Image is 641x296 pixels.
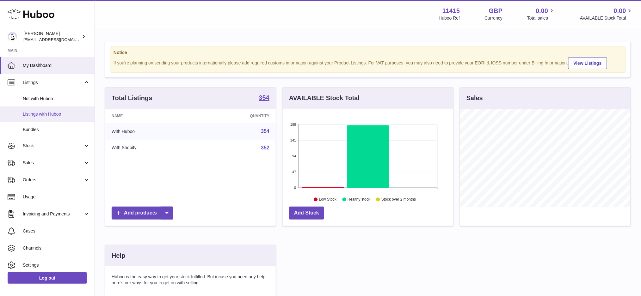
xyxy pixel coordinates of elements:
[614,7,626,15] span: 0.00
[105,123,197,140] td: With Huboo
[23,262,90,268] span: Settings
[23,160,83,166] span: Sales
[485,15,503,21] div: Currency
[8,32,17,41] img: care@shopmanto.uk
[23,177,83,183] span: Orders
[114,50,622,56] strong: Notice
[442,7,460,15] strong: 11415
[112,274,269,286] p: Huboo is the easy way to get your stock fulfilled. But incase you need any help here's our ways f...
[289,94,360,102] h3: AVAILABLE Stock Total
[23,143,83,149] span: Stock
[112,207,173,220] a: Add products
[381,197,416,202] text: Stock over 2 months
[23,194,90,200] span: Usage
[23,111,90,117] span: Listings with Huboo
[580,15,633,21] span: AVAILABLE Stock Total
[489,7,502,15] strong: GBP
[527,15,555,21] span: Total sales
[105,109,197,123] th: Name
[197,109,276,123] th: Quantity
[348,197,371,202] text: Healthy stock
[289,207,324,220] a: Add Stock
[112,94,152,102] h3: Total Listings
[114,56,622,69] div: If you're planning on sending your products internationally please add required customs informati...
[259,94,269,101] strong: 354
[261,145,269,150] a: 352
[23,211,83,217] span: Invoicing and Payments
[319,197,337,202] text: Low Stock
[8,272,87,284] a: Log out
[439,15,460,21] div: Huboo Ref
[290,138,296,142] text: 141
[23,80,83,86] span: Listings
[23,228,90,234] span: Cases
[259,94,269,102] a: 354
[536,7,548,15] span: 0.00
[292,170,296,174] text: 47
[527,7,555,21] a: 0.00 Total sales
[23,37,93,42] span: [EMAIL_ADDRESS][DOMAIN_NAME]
[23,63,90,69] span: My Dashboard
[466,94,483,102] h3: Sales
[23,127,90,133] span: Bundles
[290,123,296,126] text: 188
[292,154,296,158] text: 94
[23,96,90,102] span: Not with Huboo
[23,31,80,43] div: [PERSON_NAME]
[568,57,607,69] a: View Listings
[294,186,296,190] text: 0
[112,251,125,260] h3: Help
[105,140,197,156] td: With Shopify
[261,129,269,134] a: 354
[23,245,90,251] span: Channels
[580,7,633,21] a: 0.00 AVAILABLE Stock Total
